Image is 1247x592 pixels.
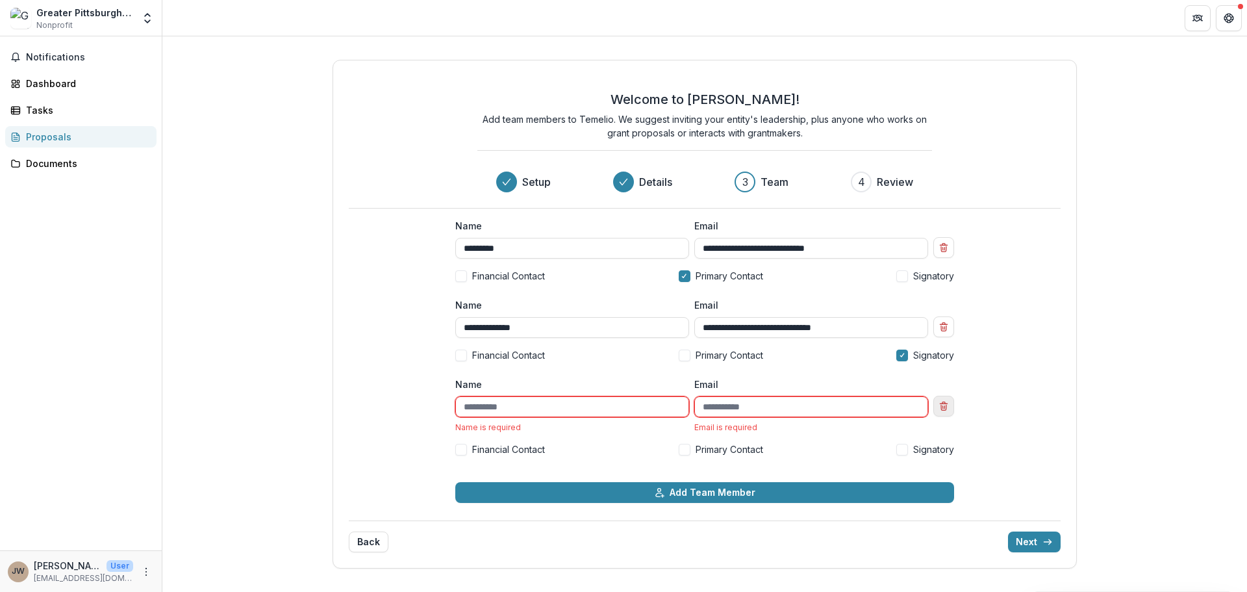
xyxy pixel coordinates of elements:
h3: Team [761,174,788,190]
label: Email [694,219,920,233]
p: [EMAIL_ADDRESS][DOMAIN_NAME] [34,573,133,584]
a: Tasks [5,99,157,121]
button: Open entity switcher [138,5,157,31]
button: More [138,564,154,580]
img: Greater Pittsburgh Arts Council [10,8,31,29]
p: [PERSON_NAME] [34,559,101,573]
div: John Watt [12,567,25,576]
label: Email [694,378,920,391]
h3: Details [639,174,672,190]
button: Back [349,532,388,552]
button: Next [1008,532,1061,552]
label: Name [455,219,681,233]
div: Documents [26,157,146,170]
span: Primary Contact [696,269,763,283]
h2: Welcome to [PERSON_NAME]! [611,92,800,107]
div: Email is required [694,422,928,432]
span: Signatory [913,269,954,283]
span: Primary Contact [696,443,763,456]
a: Proposals [5,126,157,148]
div: Tasks [26,103,146,117]
label: Name [455,378,681,391]
button: Get Help [1216,5,1242,31]
div: 3 [742,174,748,190]
span: Financial Contact [472,269,545,283]
div: 4 [858,174,865,190]
p: User [107,560,133,572]
span: Signatory [913,348,954,362]
button: Add Team Member [455,482,954,503]
span: Financial Contact [472,443,545,456]
a: Dashboard [5,73,157,94]
span: Nonprofit [36,19,73,31]
label: Email [694,298,920,312]
p: Add team members to Temelio. We suggest inviting your entity's leadership, plus anyone who works ... [477,112,932,140]
span: Primary Contact [696,348,763,362]
button: Remove team member [933,396,954,417]
label: Name [455,298,681,312]
span: Notifications [26,52,151,63]
div: Greater Pittsburgh Arts Council [36,6,133,19]
div: Proposals [26,130,146,144]
span: Signatory [913,443,954,456]
div: Progress [496,172,913,192]
div: Name is required [455,422,689,432]
button: Notifications [5,47,157,68]
div: Dashboard [26,77,146,90]
span: Financial Contact [472,348,545,362]
a: Documents [5,153,157,174]
button: Remove team member [933,237,954,258]
button: Partners [1185,5,1211,31]
h3: Review [877,174,913,190]
h3: Setup [522,174,551,190]
button: Remove team member [933,316,954,337]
